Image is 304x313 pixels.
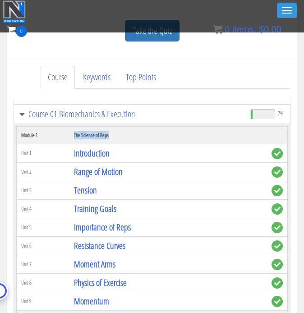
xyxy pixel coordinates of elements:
span: complete [272,277,283,289]
span: complete [272,259,283,270]
bdi: 0.00 [259,24,281,34]
span: complete [272,148,283,159]
a: Moment Arms [74,258,115,270]
span: complete [272,296,283,307]
span: complete [272,240,283,252]
a: Tension [74,184,97,196]
a: Range of Motion [74,166,123,178]
span: $ [259,24,264,34]
a: Importance of Reps [74,221,131,233]
a: Keywords [76,66,118,89]
td: Unit 4 [17,200,70,218]
a: Course 01 Biomechanics & Execution [18,110,241,119]
a: Top Points [119,66,163,89]
span: 0 [16,26,27,37]
td: Unit 3 [17,181,70,200]
img: n1-education [3,0,26,23]
a: Course [41,66,75,89]
span: complete [272,185,283,196]
span: 7% [278,109,283,119]
span: 0 [225,24,230,34]
td: Unit 9 [17,292,70,311]
td: Unit 7 [17,255,70,274]
a: Momentum [74,295,109,307]
a: Physics of Exercise [74,276,127,289]
td: Unit 1 [17,144,70,163]
td: Unit 6 [17,237,70,255]
img: icon11.png [213,25,222,34]
th: Module 1 [17,127,70,144]
span: items: [232,24,256,34]
td: Unit 8 [17,274,70,292]
a: Introduction [74,147,110,159]
a: Resistance Curves [74,239,125,252]
td: Unit 5 [17,218,70,237]
span: complete [272,222,283,233]
a: Training Goals [74,203,116,215]
span: complete [272,166,283,178]
a: 0 items: $0.00 [213,24,281,34]
th: The Science of Reps [69,127,267,144]
td: Unit 2 [17,163,70,181]
a: 0 [7,23,27,36]
span: complete [272,203,283,215]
